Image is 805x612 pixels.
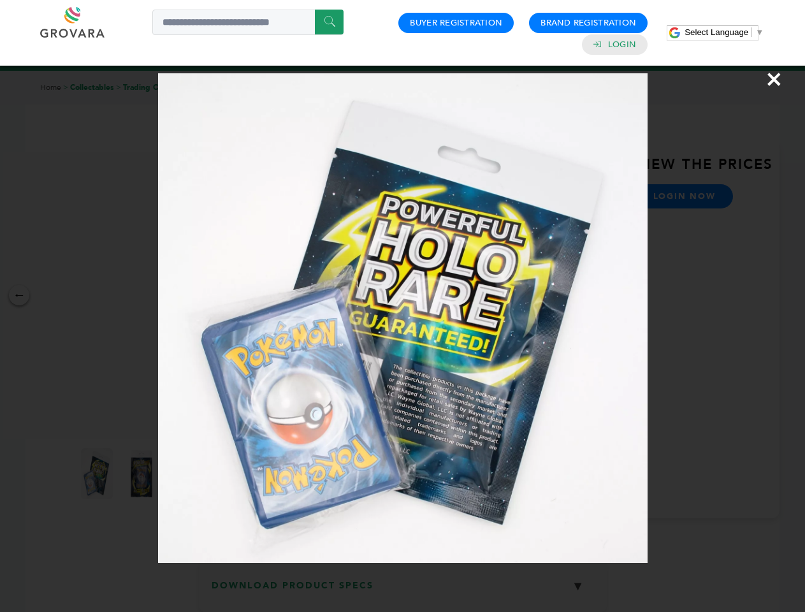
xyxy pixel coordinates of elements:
[685,27,748,37] span: Select Language
[765,61,783,97] span: ×
[685,27,764,37] a: Select Language​
[410,17,502,29] a: Buyer Registration
[608,39,636,50] a: Login
[152,10,344,35] input: Search a product or brand...
[540,17,636,29] a: Brand Registration
[755,27,764,37] span: ▼
[158,73,648,563] img: Image Preview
